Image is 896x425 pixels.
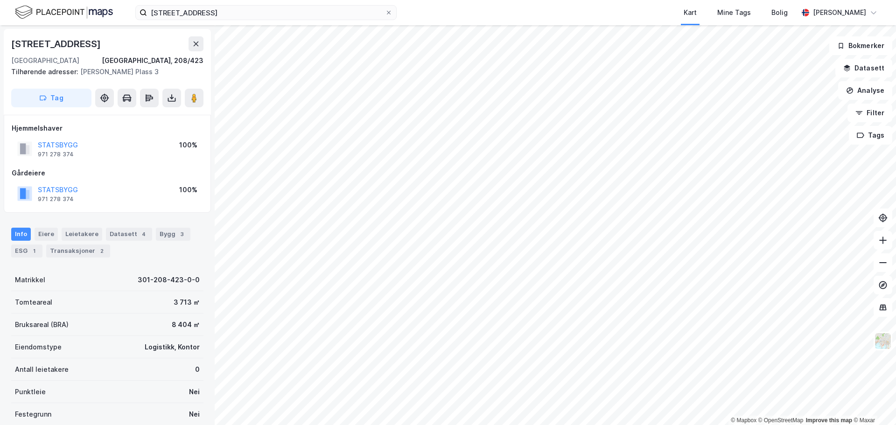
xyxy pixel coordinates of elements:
[172,319,200,330] div: 8 404 ㎡
[174,297,200,308] div: 3 713 ㎡
[849,126,892,145] button: Tags
[15,274,45,286] div: Matrikkel
[46,244,110,258] div: Transaksjoner
[684,7,697,18] div: Kart
[97,246,106,256] div: 2
[35,228,58,241] div: Eiere
[813,7,866,18] div: [PERSON_NAME]
[758,417,804,424] a: OpenStreetMap
[189,386,200,397] div: Nei
[11,228,31,241] div: Info
[11,89,91,107] button: Tag
[139,230,148,239] div: 4
[179,139,197,151] div: 100%
[731,417,756,424] a: Mapbox
[849,380,896,425] iframe: Chat Widget
[838,81,892,100] button: Analyse
[771,7,788,18] div: Bolig
[38,151,74,158] div: 971 278 374
[147,6,385,20] input: Søk på adresse, matrikkel, gårdeiere, leietakere eller personer
[12,167,203,179] div: Gårdeiere
[829,36,892,55] button: Bokmerker
[847,104,892,122] button: Filter
[189,409,200,420] div: Nei
[62,228,102,241] div: Leietakere
[849,380,896,425] div: Kontrollprogram for chat
[717,7,751,18] div: Mine Tags
[11,66,196,77] div: [PERSON_NAME] Plass 3
[835,59,892,77] button: Datasett
[15,386,46,397] div: Punktleie
[177,230,187,239] div: 3
[15,297,52,308] div: Tomteareal
[11,36,103,51] div: [STREET_ADDRESS]
[15,341,62,353] div: Eiendomstype
[11,55,79,66] div: [GEOGRAPHIC_DATA]
[874,332,892,350] img: Z
[106,228,152,241] div: Datasett
[11,68,80,76] span: Tilhørende adresser:
[138,274,200,286] div: 301-208-423-0-0
[15,319,69,330] div: Bruksareal (BRA)
[195,364,200,375] div: 0
[179,184,197,195] div: 100%
[15,364,69,375] div: Antall leietakere
[806,417,852,424] a: Improve this map
[15,4,113,21] img: logo.f888ab2527a4732fd821a326f86c7f29.svg
[15,409,51,420] div: Festegrunn
[11,244,42,258] div: ESG
[145,341,200,353] div: Logistikk, Kontor
[102,55,203,66] div: [GEOGRAPHIC_DATA], 208/423
[29,246,39,256] div: 1
[38,195,74,203] div: 971 278 374
[156,228,190,241] div: Bygg
[12,123,203,134] div: Hjemmelshaver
